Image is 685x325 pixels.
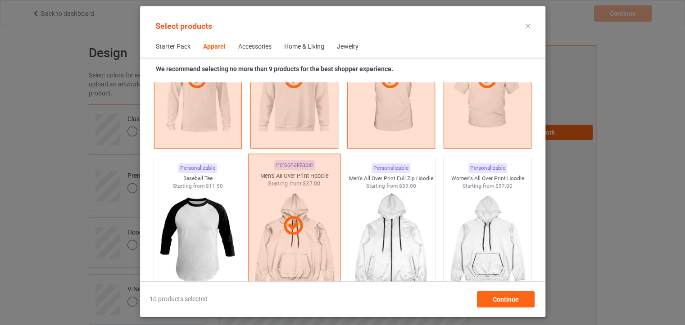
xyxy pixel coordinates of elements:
[495,183,513,189] span: $37.00
[154,182,241,190] div: Starting from
[447,190,528,290] img: regular.jpg
[203,42,226,51] div: Apparel
[154,175,241,182] div: Baseball Tee
[347,175,435,182] div: Men's All Over Print Full Zip Hoodie
[347,182,435,190] div: Starting from
[337,42,358,51] div: Jewelry
[468,163,507,173] div: Personalizable
[444,175,531,182] div: Women's All Over Print Hoodie
[150,295,208,304] span: 10 products selected
[492,296,518,303] span: Continue
[155,21,212,31] span: Select products
[178,163,217,173] div: Personalizable
[350,190,431,290] img: regular.jpg
[157,190,238,290] img: regular.jpg
[399,183,416,189] span: $39.00
[238,42,272,51] div: Accessories
[444,182,531,190] div: Starting from
[205,183,222,189] span: $11.50
[476,291,534,307] div: Continue
[156,65,393,72] strong: We recommend selecting no more than 9 products for the best shopper experience.
[284,42,324,51] div: Home & Living
[150,36,197,58] span: Starter Pack
[372,163,410,173] div: Personalizable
